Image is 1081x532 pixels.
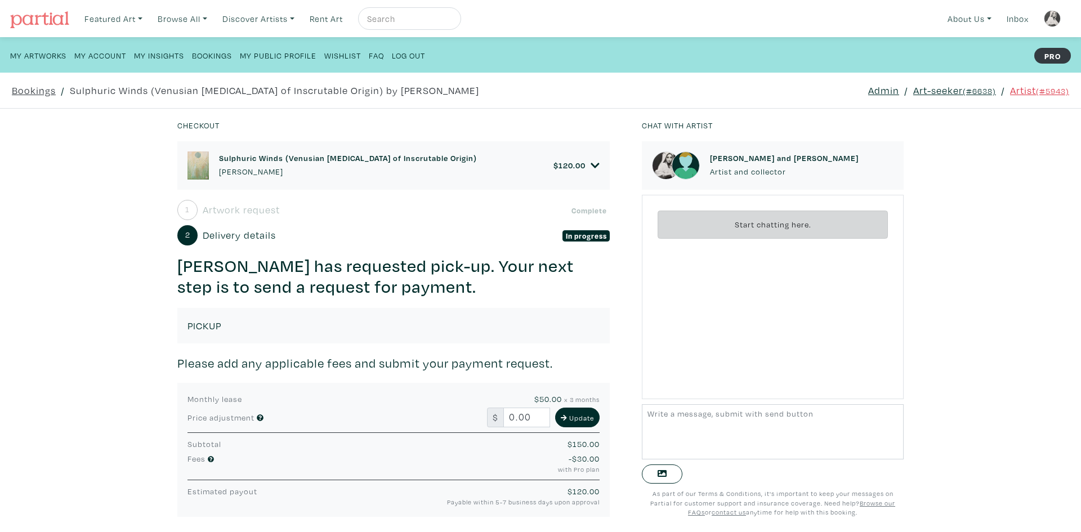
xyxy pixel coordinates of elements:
[187,439,221,449] span: Subtotal
[553,160,586,170] h6: $
[688,499,895,517] a: Browse our FAQs
[392,50,425,61] small: Log Out
[153,7,212,30] a: Browse All
[642,120,713,131] small: Chat with artist
[324,50,361,61] small: Wishlist
[1044,10,1061,27] img: phpThumb.php
[74,50,126,61] small: My Account
[1010,83,1069,98] a: Artist(#5943)
[1001,83,1005,98] span: /
[203,227,276,243] span: Delivery details
[712,508,746,516] a: contact us
[650,489,895,516] small: As part of our Terms & Conditions, it's important to keep your messages on Partial for customer s...
[710,166,859,178] p: Artist and collector
[305,7,348,30] a: Rent Art
[187,453,206,464] span: Fees
[569,453,600,464] span: -$30.00
[658,211,888,239] div: Start chatting here.
[219,153,477,177] a: Sulphuric Winds (Venusian [MEDICAL_DATA] of Inscrutable Origin) [PERSON_NAME]
[134,47,184,62] a: My Insights
[1002,7,1034,30] a: Inbox
[187,412,254,423] span: Price adjustment
[187,151,209,180] img: phpThumb.php
[10,50,66,61] small: My Artworks
[503,408,550,427] input: Negative number for discount
[70,83,479,98] a: Sulphuric Winds (Venusian [MEDICAL_DATA] of Inscrutable Origin) by [PERSON_NAME]
[369,50,384,61] small: FAQ
[487,408,504,427] span: $
[573,486,600,497] span: 120.00
[569,413,594,423] small: Update
[963,86,996,96] small: (#6638)
[392,47,425,62] a: Log Out
[177,120,220,131] small: Checkout
[553,160,600,171] a: $120.00
[185,205,190,213] small: 1
[177,354,610,373] p: Please add any applicable fees and submit your payment request.
[203,202,280,217] span: Artwork request
[534,394,562,404] span: $50.00
[868,83,899,98] a: Admin
[219,166,477,178] p: [PERSON_NAME]
[710,153,859,163] h6: [PERSON_NAME] and [PERSON_NAME]
[185,231,190,239] small: 2
[1034,48,1071,64] strong: PRO
[562,230,610,242] span: In progress
[61,83,65,98] span: /
[240,50,316,61] small: My Public Profile
[74,47,126,62] a: My Account
[219,153,477,163] h6: Sulphuric Winds (Venusian [MEDICAL_DATA] of Inscrutable Origin)
[555,408,600,427] button: Update
[568,439,600,449] span: $150.00
[10,47,66,62] a: My Artworks
[904,83,908,98] span: /
[1036,86,1069,96] small: (#5943)
[79,7,148,30] a: Featured Art
[134,50,184,61] small: My Insights
[369,47,384,62] a: FAQ
[330,464,600,474] small: with Pro plan
[330,497,600,507] small: Payable within 5-7 business days upon approval
[187,486,257,497] span: Estimated payout
[652,151,680,180] img: phpThumb.php
[672,151,700,180] img: avatar.png
[942,7,997,30] a: About Us
[559,160,586,171] span: 120.00
[913,83,996,98] a: Art-seeker(#6638)
[568,486,600,497] span: $
[366,12,450,26] input: Search
[192,47,232,62] a: Bookings
[177,256,610,298] h3: [PERSON_NAME] has requested pick-up. Your next step is to send a request for payment.
[187,394,242,404] span: Monthly lease
[240,47,316,62] a: My Public Profile
[177,308,610,343] div: PICKUP
[217,7,300,30] a: Discover Artists
[12,83,56,98] a: Bookings
[564,395,600,404] small: x 3 months
[324,47,361,62] a: Wishlist
[568,205,610,216] span: Complete
[192,50,232,61] small: Bookings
